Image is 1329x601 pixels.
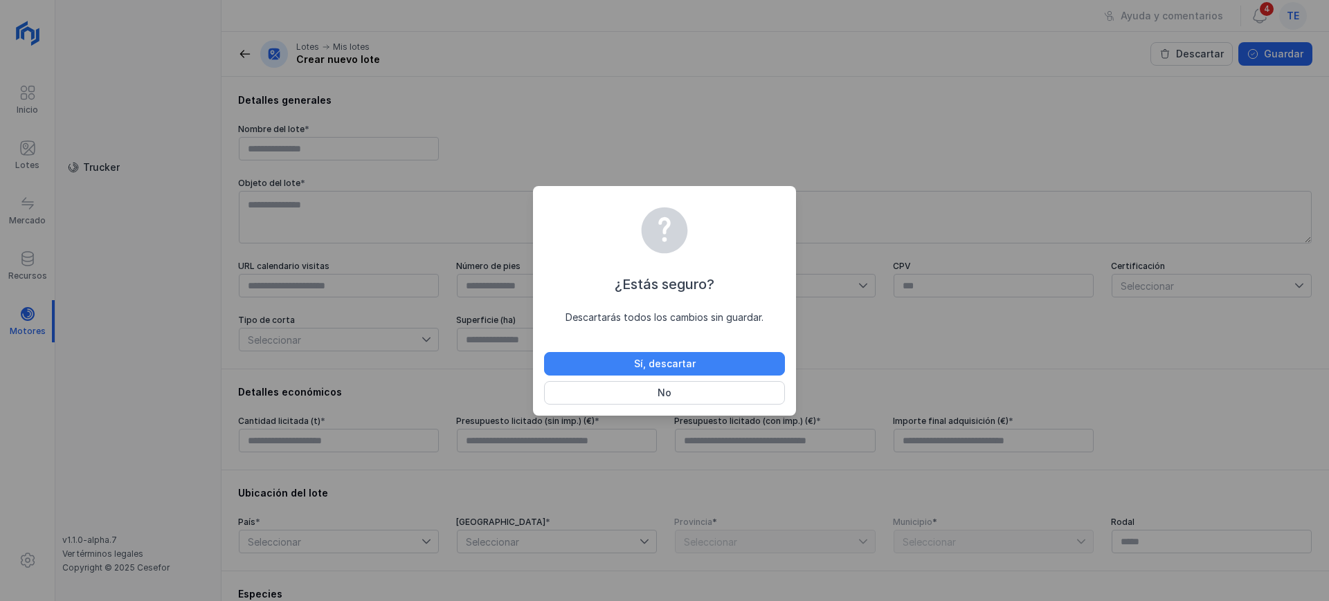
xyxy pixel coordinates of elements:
[544,352,785,376] button: Sí, descartar
[634,357,696,371] div: Sí, descartar
[544,381,785,405] button: No
[544,275,785,294] div: ¿Estás seguro?
[658,386,671,400] div: No
[544,311,785,324] div: Descartarás todos los cambios sin guardar.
